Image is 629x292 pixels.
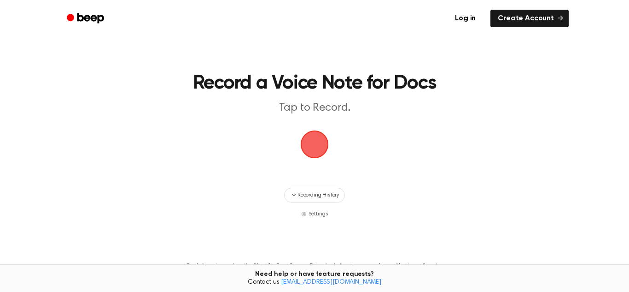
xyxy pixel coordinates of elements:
span: Contact us [6,279,623,287]
img: Beep Logo [301,131,328,158]
a: Create Account [490,10,569,27]
a: [EMAIL_ADDRESS][DOMAIN_NAME] [281,279,381,286]
a: Log in [446,8,485,29]
h1: Record a Voice Note for Docs [99,74,530,93]
button: Settings [301,210,328,218]
p: Tired of copying and pasting? Use the Docs Chrome Extension to insert your recordings without cop... [187,262,442,269]
p: Tap to Record. [138,101,491,116]
a: Beep [60,10,112,28]
span: Recording History [297,191,339,199]
span: Settings [309,210,328,218]
button: Recording History [284,188,345,203]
